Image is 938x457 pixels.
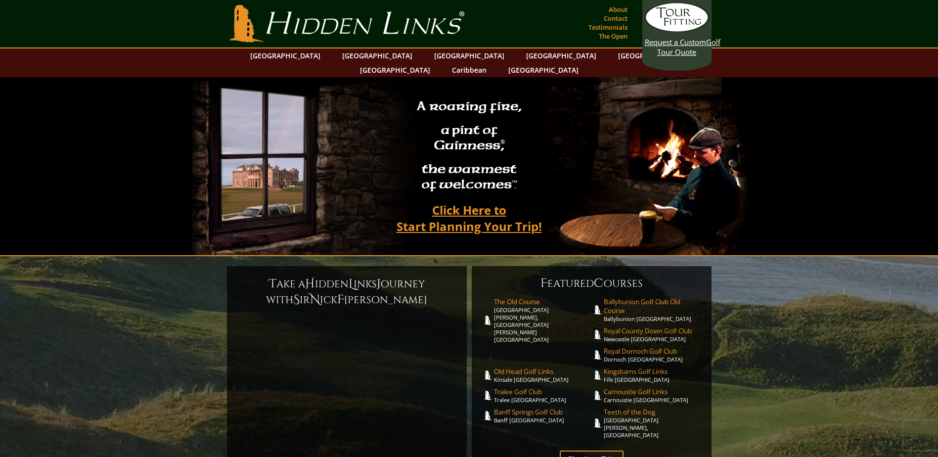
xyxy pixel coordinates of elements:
a: Ballybunion Golf Club Old CourseBallybunion [GEOGRAPHIC_DATA] [604,297,702,322]
a: Banff Springs Golf ClubBanff [GEOGRAPHIC_DATA] [494,408,592,424]
span: The Old Course [494,297,592,306]
h6: ake a idden inks ourney with ir ick [PERSON_NAME] [237,276,457,308]
a: Testimonials [586,20,630,34]
span: S [293,292,300,308]
a: [GEOGRAPHIC_DATA] [613,48,693,63]
span: Teeth of the Dog [604,408,702,416]
a: About [606,2,630,16]
span: L [349,276,354,292]
a: Click Here toStart Planning Your Trip! [387,198,552,238]
span: H [305,276,315,292]
span: Royal County Down Golf Club [604,326,702,335]
a: Kingsbarns Golf LinksFife [GEOGRAPHIC_DATA] [604,367,702,383]
a: [GEOGRAPHIC_DATA] [521,48,601,63]
a: [GEOGRAPHIC_DATA] [429,48,509,63]
a: Old Head Golf LinksKinsale [GEOGRAPHIC_DATA] [494,367,592,383]
a: Carnoustie Golf LinksCarnoustie [GEOGRAPHIC_DATA] [604,387,702,404]
span: Tralee Golf Club [494,387,592,396]
span: Ballybunion Golf Club Old Course [604,297,702,315]
span: Request a Custom [645,37,706,47]
a: Contact [601,11,630,25]
a: [GEOGRAPHIC_DATA] [355,63,435,77]
span: F [540,275,547,291]
a: [GEOGRAPHIC_DATA] [337,48,417,63]
a: The Old Course[GEOGRAPHIC_DATA][PERSON_NAME], [GEOGRAPHIC_DATA][PERSON_NAME] [GEOGRAPHIC_DATA] [494,297,592,343]
span: F [337,292,344,308]
span: Old Head Golf Links [494,367,592,376]
span: C [594,275,604,291]
span: Royal Dornoch Golf Club [604,347,702,356]
span: T [269,276,276,292]
a: Teeth of the Dog[GEOGRAPHIC_DATA][PERSON_NAME], [GEOGRAPHIC_DATA] [604,408,702,439]
a: [GEOGRAPHIC_DATA] [245,48,325,63]
a: Royal Dornoch Golf ClubDornoch [GEOGRAPHIC_DATA] [604,347,702,363]
a: Tralee Golf ClubTralee [GEOGRAPHIC_DATA] [494,387,592,404]
span: Carnoustie Golf Links [604,387,702,396]
h6: eatured ourses [482,275,702,291]
a: Royal County Down Golf ClubNewcastle [GEOGRAPHIC_DATA] [604,326,702,343]
a: Request a CustomGolf Tour Quote [645,2,709,57]
span: N [310,292,320,308]
h2: A roaring fire, a pint of Guinness , the warmest of welcomes™. [410,94,528,198]
a: Caribbean [447,63,491,77]
span: J [377,276,381,292]
a: [GEOGRAPHIC_DATA] [503,63,583,77]
a: The Open [596,29,630,43]
span: Banff Springs Golf Club [494,408,592,416]
span: Kingsbarns Golf Links [604,367,702,376]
